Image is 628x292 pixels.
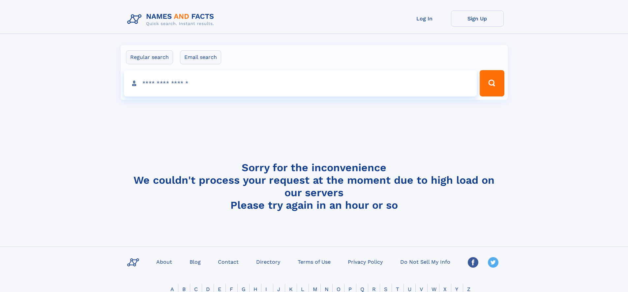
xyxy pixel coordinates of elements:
a: About [154,257,175,266]
a: Terms of Use [295,257,333,266]
h4: Sorry for the inconvenience We couldn't process your request at the moment due to high load on ou... [125,161,504,211]
a: Blog [187,257,203,266]
a: Log In [398,11,451,27]
a: Directory [254,257,283,266]
img: Logo Names and Facts [125,11,220,28]
button: Search Button [480,70,504,96]
label: Regular search [126,50,173,64]
label: Email search [180,50,221,64]
a: Privacy Policy [345,257,385,266]
img: Facebook [468,257,478,268]
a: Sign Up [451,11,504,27]
input: search input [124,70,477,96]
a: Contact [215,257,241,266]
a: Do Not Sell My Info [398,257,453,266]
img: Twitter [488,257,498,268]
